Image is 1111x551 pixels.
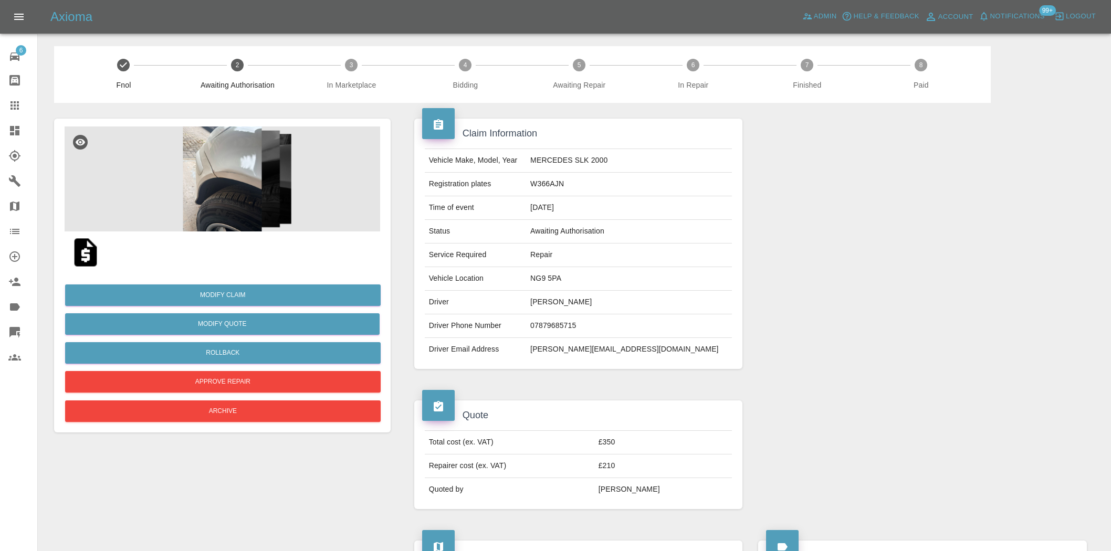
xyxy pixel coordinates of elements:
span: Notifications [990,10,1045,23]
span: Logout [1066,10,1096,23]
a: Modify Claim [65,284,381,306]
span: Bidding [413,80,518,90]
td: Quoted by [425,478,594,501]
span: Account [938,11,973,23]
td: MERCEDES SLK 2000 [526,149,732,173]
td: W366AJN [526,173,732,196]
text: 2 [236,61,239,69]
td: Driver Phone Number [425,314,526,338]
td: NG9 5PA [526,267,732,291]
h5: Axioma [50,8,92,25]
span: Awaiting Authorisation [185,80,290,90]
span: In Marketplace [299,80,404,90]
text: 8 [919,61,923,69]
span: Fnol [71,80,176,90]
a: Admin [800,8,840,25]
td: Status [425,220,526,243]
img: qt_1S0OJmA4aDea5wMjsFuvcgsQ [69,236,102,269]
span: Paid [868,80,974,90]
td: Vehicle Location [425,267,526,291]
button: Rollback [65,342,381,364]
a: Account [922,8,976,25]
text: 3 [350,61,353,69]
span: Admin [814,10,837,23]
span: 6 [16,45,26,56]
td: Driver [425,291,526,314]
td: Repair [526,243,732,267]
td: Vehicle Make, Model, Year [425,149,526,173]
span: Help & Feedback [853,10,919,23]
h4: Claim Information [422,126,735,141]
td: £210 [594,454,732,478]
text: 5 [578,61,581,69]
span: Finished [754,80,860,90]
button: Modify Quote [65,313,380,335]
td: Awaiting Authorisation [526,220,732,243]
img: 1a829340-243a-4661-be2c-7c318f5ceffc [65,126,380,231]
td: [PERSON_NAME][EMAIL_ADDRESS][DOMAIN_NAME] [526,338,732,361]
button: Logout [1052,8,1098,25]
td: [DATE] [526,196,732,220]
text: 6 [691,61,695,69]
td: Repairer cost (ex. VAT) [425,454,594,478]
td: Total cost (ex. VAT) [425,431,594,454]
text: 7 [805,61,809,69]
span: 99+ [1039,5,1056,16]
span: In Repair [641,80,746,90]
button: Open drawer [6,4,32,29]
td: Time of event [425,196,526,220]
td: Service Required [425,243,526,267]
td: [PERSON_NAME] [594,478,732,501]
button: Approve Repair [65,371,381,393]
td: Driver Email Address [425,338,526,361]
td: [PERSON_NAME] [526,291,732,314]
button: Archive [65,400,381,422]
span: Awaiting Repair [527,80,632,90]
button: Help & Feedback [839,8,921,25]
button: Notifications [976,8,1047,25]
td: £350 [594,431,732,454]
td: 07879685715 [526,314,732,338]
text: 4 [464,61,467,69]
td: Registration plates [425,173,526,196]
h4: Quote [422,408,735,422]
